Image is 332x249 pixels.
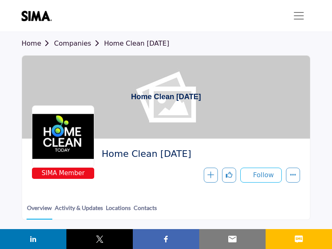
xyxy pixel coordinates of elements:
[222,168,236,183] button: Like
[161,234,171,244] img: facebook sharing button
[28,234,38,244] img: linkedin sharing button
[95,234,105,244] img: twitter sharing button
[22,39,54,47] a: Home
[54,39,104,47] a: Companies
[294,234,304,244] img: sms sharing button
[34,168,93,178] span: SIMA Member
[131,56,201,139] h1: Home Clean [DATE]
[102,149,296,159] h2: Home Clean [DATE]
[105,203,131,219] a: Locations
[133,203,157,219] a: Contacts
[22,11,56,21] img: site Logo
[27,203,52,220] a: Overview
[240,168,282,183] button: Follow
[54,203,103,219] a: Activity & Updates
[104,39,169,47] a: Home Clean [DATE]
[227,234,237,244] img: email sharing button
[287,7,310,24] button: Toggle navigation
[286,168,300,183] button: More details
